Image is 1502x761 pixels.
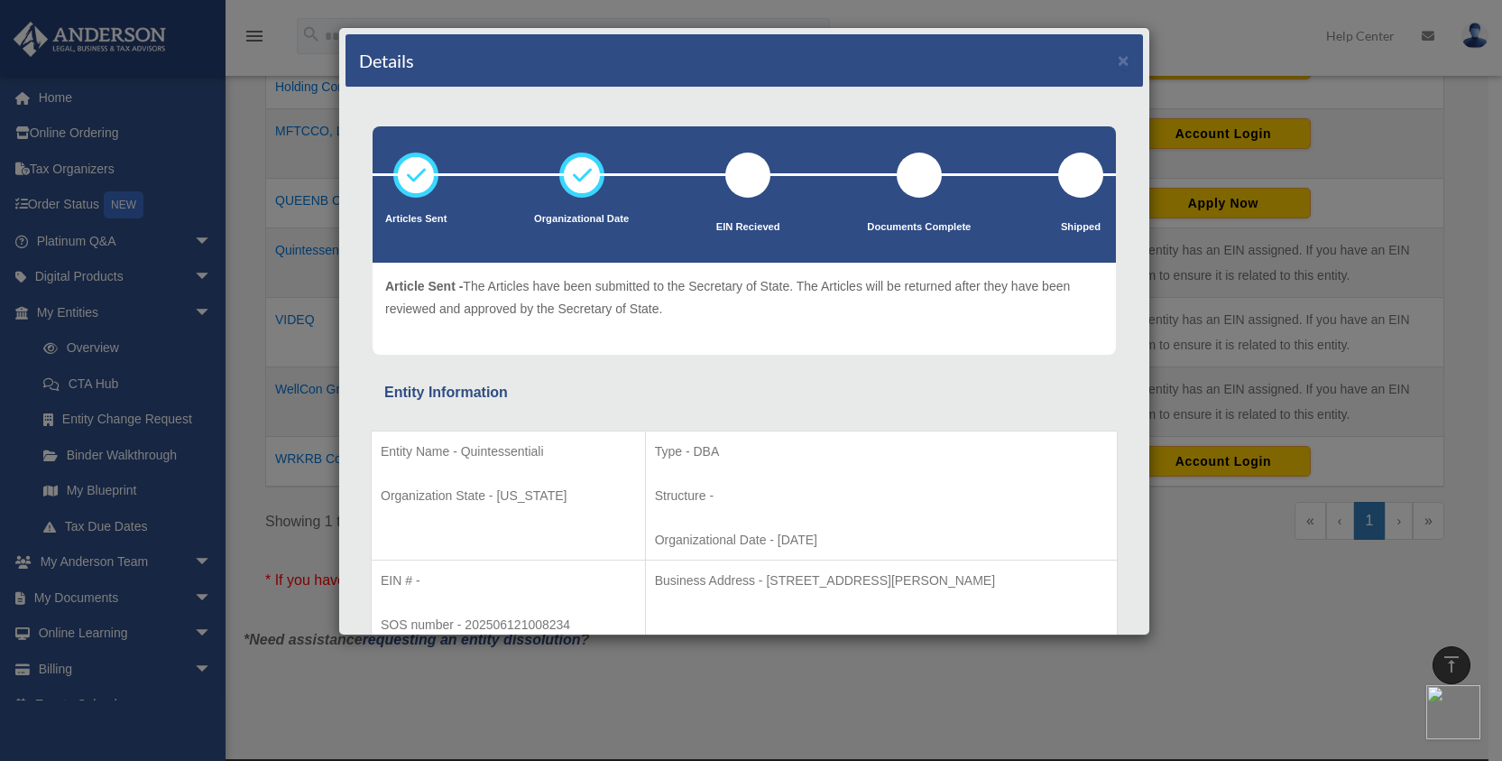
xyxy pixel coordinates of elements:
p: SOS number - 202506121008234 [381,614,636,636]
p: Organization State - [US_STATE] [381,485,636,507]
p: Articles Sent [385,210,447,228]
div: Entity Information [384,380,1104,405]
p: Business Address - [STREET_ADDRESS][PERSON_NAME] [655,570,1108,592]
p: Organizational Date - [DATE] [655,529,1108,552]
p: Type - DBA [655,441,1108,463]
p: The Articles have been submitted to the Secretary of State. The Articles will be returned after t... [385,275,1103,320]
span: Article Sent - [385,279,463,293]
p: Entity Name - Quintessentiali [381,441,636,463]
p: Structure - [655,485,1108,507]
button: × [1118,51,1129,70]
h4: Details [359,48,414,73]
p: Organizational Date [534,210,629,228]
p: Documents Complete [867,218,971,237]
p: EIN # - [381,570,636,592]
p: EIN Recieved [716,218,780,237]
p: Shipped [1058,218,1103,237]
